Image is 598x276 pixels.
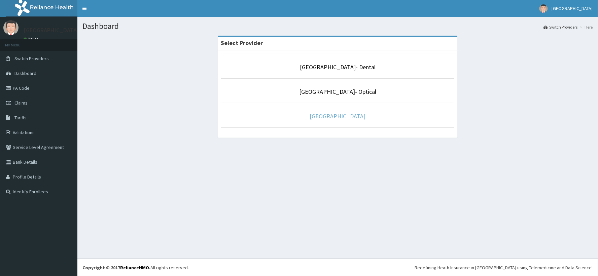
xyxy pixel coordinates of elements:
a: [GEOGRAPHIC_DATA] [310,112,366,120]
img: User Image [539,4,548,13]
a: [GEOGRAPHIC_DATA]- Dental [300,63,376,71]
a: [GEOGRAPHIC_DATA]- Optical [299,88,376,95]
div: Redefining Heath Insurance in [GEOGRAPHIC_DATA] using Telemedicine and Data Science! [415,264,593,271]
a: Switch Providers [544,24,578,30]
img: User Image [3,20,19,35]
span: Tariffs [14,115,27,121]
span: Switch Providers [14,55,49,62]
span: Claims [14,100,28,106]
strong: Copyright © 2017 . [82,265,150,271]
h1: Dashboard [82,22,593,31]
strong: Select Provider [221,39,263,47]
a: RelianceHMO [120,265,149,271]
span: Dashboard [14,70,36,76]
li: Here [578,24,593,30]
a: Online [24,37,40,41]
p: [GEOGRAPHIC_DATA] [24,27,79,33]
span: [GEOGRAPHIC_DATA] [552,5,593,11]
footer: All rights reserved. [77,259,598,276]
